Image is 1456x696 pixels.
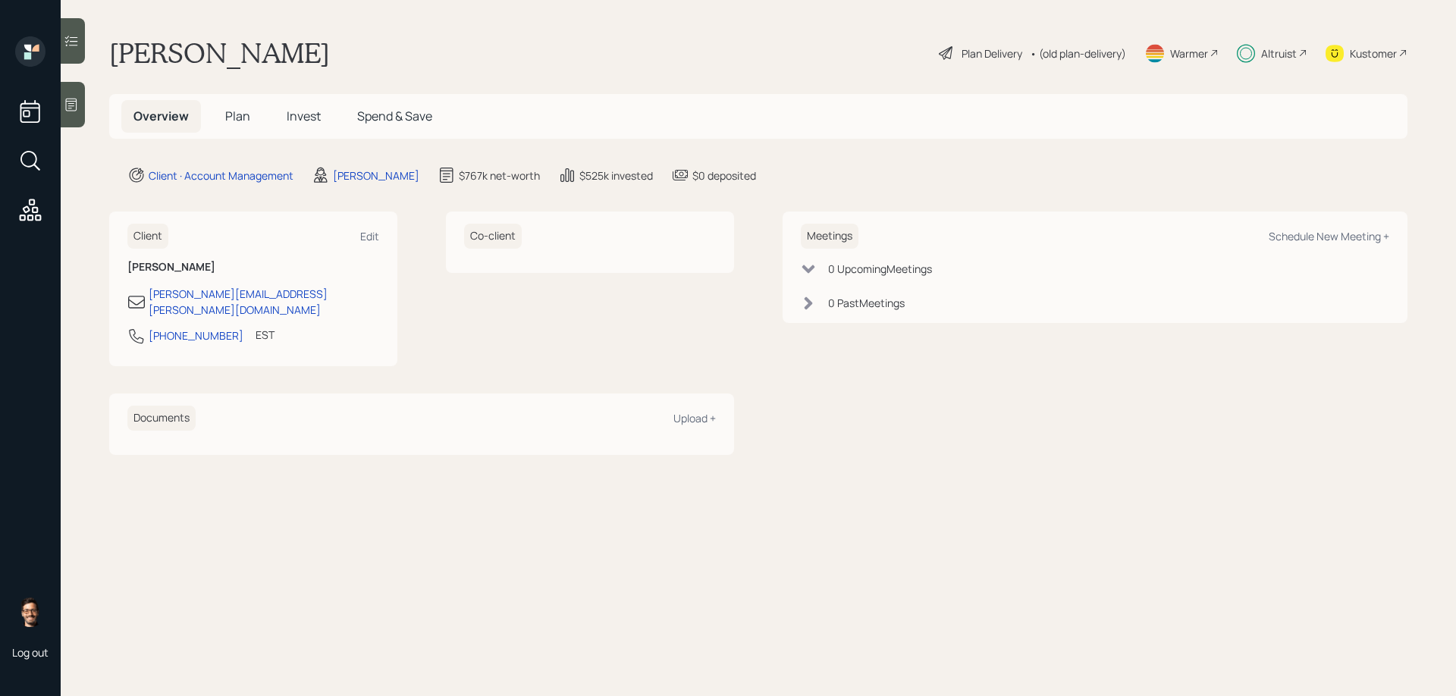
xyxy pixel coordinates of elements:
[464,224,522,249] h6: Co-client
[1030,45,1126,61] div: • (old plan-delivery)
[109,36,330,70] h1: [PERSON_NAME]
[692,168,756,183] div: $0 deposited
[225,108,250,124] span: Plan
[1261,45,1297,61] div: Altruist
[133,108,189,124] span: Overview
[256,327,275,343] div: EST
[579,168,653,183] div: $525k invested
[287,108,321,124] span: Invest
[15,597,45,627] img: sami-boghos-headshot.png
[459,168,540,183] div: $767k net-worth
[360,229,379,243] div: Edit
[1170,45,1208,61] div: Warmer
[357,108,432,124] span: Spend & Save
[149,286,379,318] div: [PERSON_NAME][EMAIL_ADDRESS][PERSON_NAME][DOMAIN_NAME]
[962,45,1022,61] div: Plan Delivery
[828,295,905,311] div: 0 Past Meeting s
[801,224,858,249] h6: Meetings
[127,406,196,431] h6: Documents
[333,168,419,183] div: [PERSON_NAME]
[149,168,293,183] div: Client · Account Management
[149,328,243,343] div: [PHONE_NUMBER]
[828,261,932,277] div: 0 Upcoming Meeting s
[12,645,49,660] div: Log out
[127,224,168,249] h6: Client
[1269,229,1389,243] div: Schedule New Meeting +
[1350,45,1397,61] div: Kustomer
[673,411,716,425] div: Upload +
[127,261,379,274] h6: [PERSON_NAME]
